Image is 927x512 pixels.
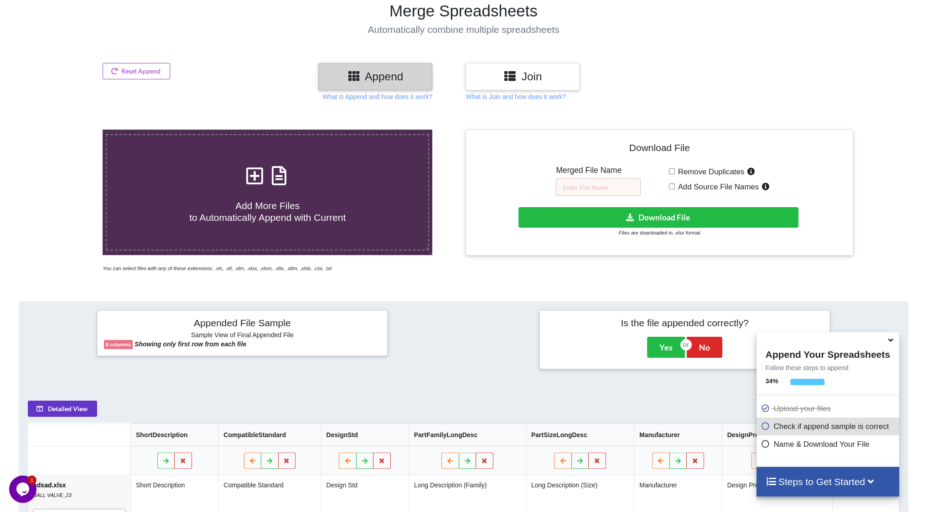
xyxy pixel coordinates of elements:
[766,476,890,487] h4: Steps to Get Started
[518,207,799,228] button: Download File
[546,317,823,329] h4: Is the file appended correctly?
[28,401,97,417] button: Detailed View
[409,424,526,446] th: PartFamilyLongDesc
[687,337,722,358] button: No
[619,230,700,235] small: Files are downloaded in .xlsx format
[325,70,425,83] h3: Append
[135,340,246,348] b: Showing only first row from each file
[761,421,897,432] p: Check if append sample is correct
[103,63,170,79] button: Reset Append
[634,424,721,446] th: Manufacturer
[675,167,745,176] span: Remove Duplicates
[761,439,897,450] p: Name & Download Your File
[766,377,778,385] b: 34 %
[756,346,899,360] h4: Append Your Spreadsheets
[106,342,131,347] b: 8 columns
[472,136,846,162] h4: Download File
[756,363,899,372] p: Follow these steps to append
[189,200,346,222] span: Add More Files to Automatically Append with Current
[722,424,833,446] th: DesignPressureFactor
[472,70,573,83] h3: Join
[466,92,565,101] p: What is Join and how does it work?
[675,183,759,191] span: Add Source File Names
[104,331,381,340] h6: Sample View of Final Appended File
[761,403,897,414] p: Upload your files
[526,424,634,446] th: PartSizeLongDesc
[322,92,432,101] p: What is Append and how does it work?
[104,317,381,330] h4: Appended File Sample
[556,166,641,175] h5: Merged File Name
[556,178,641,196] input: Enter File Name
[33,492,72,498] i: BALL VALVE_23
[647,337,685,358] button: Yes
[9,475,38,503] iframe: chat widget
[321,424,409,446] th: DesignStd
[130,424,218,446] th: ShortDescription
[103,266,331,271] i: You can select files with any of these extensions: .xls, .xlt, .xlm, .xlsx, .xlsm, .xltx, .xltm, ...
[218,424,321,446] th: CompatibleStandard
